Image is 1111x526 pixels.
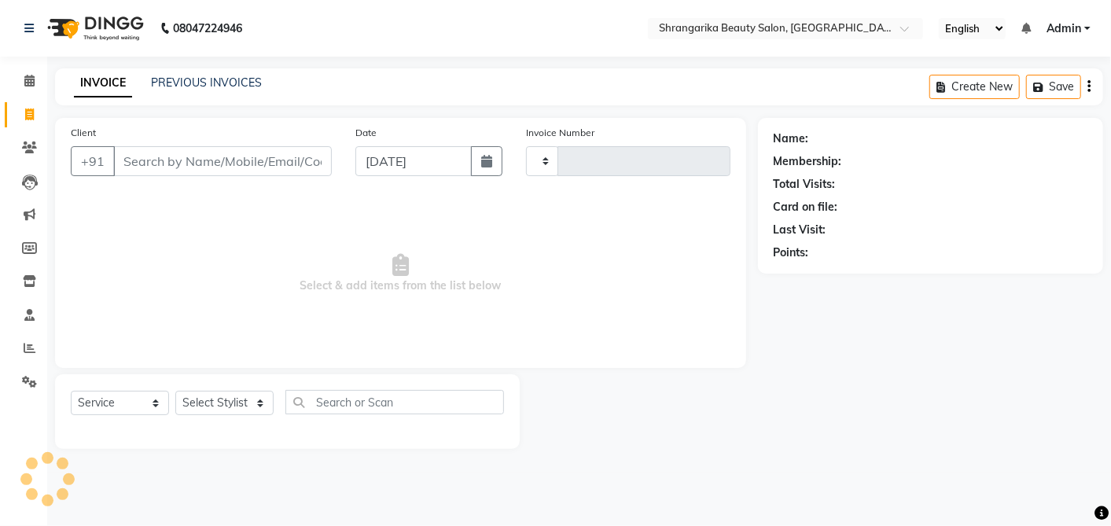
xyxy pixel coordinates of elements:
[774,222,826,238] div: Last Visit:
[774,153,842,170] div: Membership:
[71,146,115,176] button: +91
[929,75,1020,99] button: Create New
[74,69,132,97] a: INVOICE
[285,390,504,414] input: Search or Scan
[355,126,377,140] label: Date
[71,126,96,140] label: Client
[40,6,148,50] img: logo
[774,131,809,147] div: Name:
[774,245,809,261] div: Points:
[1047,20,1081,37] span: Admin
[1026,75,1081,99] button: Save
[113,146,332,176] input: Search by Name/Mobile/Email/Code
[774,176,836,193] div: Total Visits:
[774,199,838,215] div: Card on file:
[151,75,262,90] a: PREVIOUS INVOICES
[71,195,730,352] span: Select & add items from the list below
[526,126,594,140] label: Invoice Number
[173,6,242,50] b: 08047224946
